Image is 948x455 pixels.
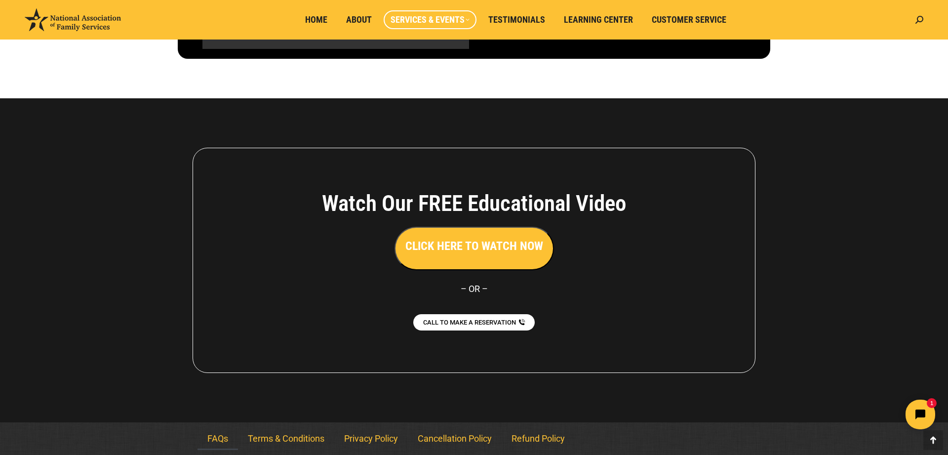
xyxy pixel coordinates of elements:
[305,14,327,25] span: Home
[405,238,543,254] h3: CLICK HERE TO WATCH NOW
[502,427,575,450] a: Refund Policy
[564,14,633,25] span: Learning Center
[25,8,121,31] img: National Association of Family Services
[395,227,554,270] button: CLICK HERE TO WATCH NOW
[267,190,681,217] h4: Watch Our FREE Educational Video
[197,427,750,450] nav: Menu
[346,14,372,25] span: About
[238,427,334,450] a: Terms & Conditions
[391,14,470,25] span: Services & Events
[461,284,488,294] span: – OR –
[774,391,944,438] iframe: Tidio Chat
[481,10,552,29] a: Testimonials
[197,427,238,450] a: FAQs
[339,10,379,29] a: About
[408,427,502,450] a: Cancellation Policy
[488,14,545,25] span: Testimonials
[423,319,516,326] span: CALL TO MAKE A RESERVATION
[413,314,535,331] a: CALL TO MAKE A RESERVATION
[395,242,554,252] a: CLICK HERE TO WATCH NOW
[557,10,640,29] a: Learning Center
[645,10,733,29] a: Customer Service
[334,427,408,450] a: Privacy Policy
[652,14,726,25] span: Customer Service
[298,10,334,29] a: Home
